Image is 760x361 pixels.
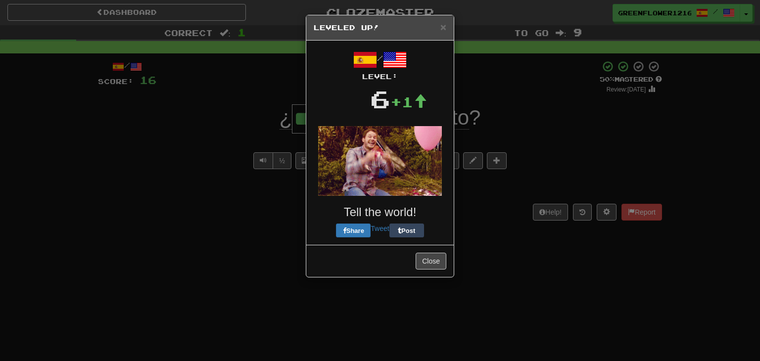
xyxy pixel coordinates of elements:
[371,225,389,232] a: Tweet
[440,22,446,32] button: Close
[314,48,446,82] div: /
[416,253,446,270] button: Close
[314,23,446,33] h5: Leveled Up!
[314,72,446,82] div: Level:
[314,206,446,219] h3: Tell the world!
[336,224,371,237] button: Share
[389,224,424,237] button: Post
[390,92,427,112] div: +1
[440,21,446,33] span: ×
[370,82,390,116] div: 6
[318,126,442,196] img: andy-72a9b47756ecc61a9f6c0ef31017d13e025550094338bf53ee1bb5849c5fd8eb.gif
